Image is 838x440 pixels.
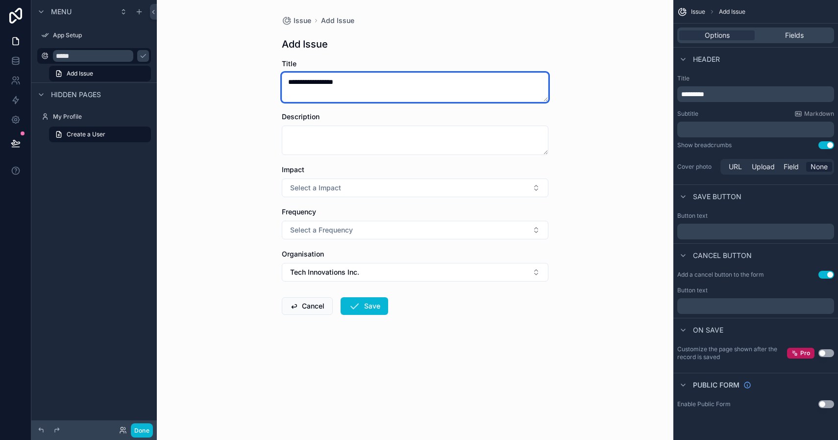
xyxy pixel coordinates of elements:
button: Select Button [282,221,548,239]
span: URL [729,162,742,172]
div: scrollable content [677,298,834,314]
span: Issue [294,16,311,26]
span: Select a Impact [290,183,341,193]
div: scrollable content [677,224,834,239]
span: Menu [51,7,72,17]
label: Cover photo [677,163,716,171]
span: Header [693,54,720,64]
span: Frequency [282,207,316,216]
button: Cancel [282,297,333,315]
a: Add Issue [49,66,151,81]
span: Save button [693,192,741,202]
div: scrollable content [677,86,834,102]
span: Fields [785,30,804,40]
label: App Setup [53,31,149,39]
a: Markdown [794,110,834,118]
div: Show breadcrumbs [677,141,732,149]
h1: Add Issue [282,37,328,51]
span: Tech Innovations Inc. [290,267,359,277]
span: Description [282,112,320,121]
button: Select Button [282,179,548,197]
label: Customize the page shown after the record is saved [677,345,787,361]
span: Options [705,30,730,40]
span: Organisation [282,250,324,258]
span: Cancel button [693,251,752,260]
label: My Profile [53,113,149,121]
span: Add Issue [719,8,745,16]
span: None [811,162,828,172]
span: Markdown [804,110,834,118]
label: Button text [677,212,708,220]
button: Save [341,297,388,315]
a: Issue [282,16,311,26]
label: Add a cancel button to the form [677,271,764,279]
label: Title [677,75,834,82]
span: Pro [800,349,810,357]
a: App Setup [37,27,151,43]
button: Done [131,423,153,438]
span: On save [693,325,723,335]
span: Title [282,59,296,68]
span: Upload [752,162,775,172]
a: Add Issue [321,16,354,26]
a: My Profile [37,109,151,125]
a: Create a User [49,127,151,142]
div: Enable Public Form [677,400,731,408]
span: Create a User [67,130,105,138]
span: Field [784,162,799,172]
div: scrollable content [677,122,834,137]
span: Issue [691,8,705,16]
span: Impact [282,165,304,174]
button: Select Button [282,263,548,282]
span: Hidden pages [51,90,101,100]
label: Subtitle [677,110,698,118]
label: Button text [677,286,708,294]
span: Select a Frequency [290,225,353,235]
span: Add Issue [67,70,93,78]
span: Public form [693,380,739,390]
